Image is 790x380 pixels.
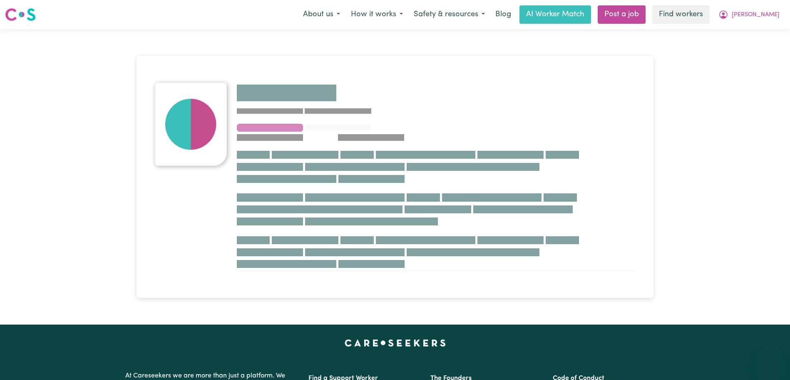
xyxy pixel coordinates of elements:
span: [PERSON_NAME] [732,10,780,20]
a: AI Worker Match [519,5,591,24]
button: Safety & resources [408,6,490,23]
iframe: Button to launch messaging window [757,347,783,373]
button: About us [298,6,345,23]
button: How it works [345,6,408,23]
a: Careseekers home page [345,340,446,346]
img: Careseekers logo [5,7,36,22]
a: Post a job [598,5,646,24]
button: My Account [713,6,785,23]
a: Careseekers logo [5,5,36,24]
a: Blog [490,5,516,24]
a: Find workers [652,5,710,24]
